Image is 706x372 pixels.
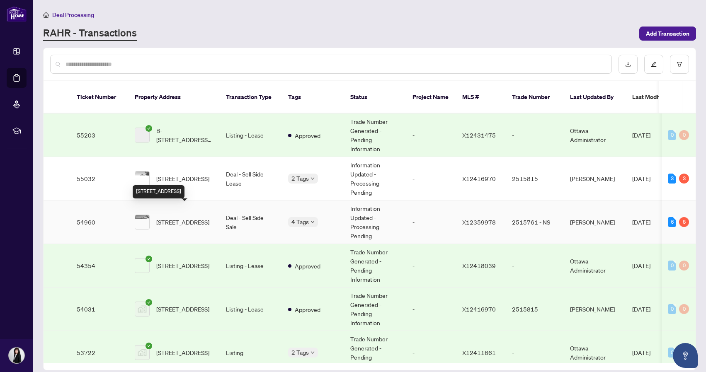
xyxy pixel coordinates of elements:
th: Project Name [406,81,456,114]
td: - [406,157,456,200]
div: 0 [668,130,676,140]
span: [STREET_ADDRESS] [156,304,209,314]
span: B-[STREET_ADDRESS][PERSON_NAME] [156,126,213,144]
span: Add Transaction [646,27,689,40]
button: download [619,55,638,74]
div: 0 [679,130,689,140]
th: Tags [281,81,344,114]
span: Last Modified Date [632,92,683,101]
td: Trade Number Generated - Pending Information [344,244,406,287]
span: X12431475 [462,131,496,139]
td: - [505,114,563,157]
button: Logo [50,259,63,272]
img: Logo [53,263,60,270]
img: Logo [53,176,60,183]
span: X12359978 [462,218,496,226]
div: [STREET_ADDRESS] [133,185,184,198]
td: 54354 [70,244,128,287]
span: [STREET_ADDRESS] [156,261,209,270]
span: Approved [295,131,320,140]
td: Ottawa Administrator [563,244,626,287]
th: Status [344,81,406,114]
span: down [311,176,315,181]
td: [PERSON_NAME] [563,287,626,331]
img: Logo [53,133,60,139]
td: 55203 [70,114,128,157]
td: - [406,244,456,287]
span: down [311,350,315,355]
span: filter [677,61,682,67]
div: 8 [679,217,689,227]
th: Transaction Type [219,81,281,114]
span: X12411661 [462,349,496,356]
span: X12418039 [462,262,496,269]
span: [STREET_ADDRESS] [156,174,209,183]
div: 0 [668,348,676,358]
img: Logo [53,220,60,226]
img: Logo [53,307,60,313]
span: X12416970 [462,175,496,182]
th: MLS # [456,81,505,114]
img: Profile Icon [9,348,24,363]
span: download [625,61,631,67]
button: Logo [50,128,63,142]
td: 2515815 [505,157,563,200]
div: 0 [668,261,676,271]
button: Open asap [673,343,698,368]
td: Information Updated - Processing Pending [344,157,406,200]
img: Logo [53,350,60,357]
button: Logo [50,215,63,229]
td: 2515815 [505,287,563,331]
span: Deal Processing [52,11,94,19]
th: Ticket Number [70,81,128,114]
td: Ottawa Administrator [563,114,626,157]
td: 55032 [70,157,128,200]
td: - [505,244,563,287]
th: Trade Number [505,81,563,114]
img: thumbnail-img [135,258,149,273]
button: Logo [50,346,63,359]
button: filter [670,55,689,74]
span: [STREET_ADDRESS] [156,217,209,227]
span: Approved [295,261,320,271]
span: X12416970 [462,305,496,313]
td: - [406,200,456,244]
th: Property Address [128,81,219,114]
span: edit [651,61,657,67]
td: [PERSON_NAME] [563,200,626,244]
span: check-circle [146,256,152,262]
td: Listing - Lease [219,244,281,287]
button: Logo [50,302,63,316]
span: down [311,220,315,224]
span: [DATE] [632,131,650,139]
span: [DATE] [632,349,650,356]
span: [DATE] [632,175,650,182]
span: [STREET_ADDRESS] [156,348,209,357]
div: 3 [679,174,689,184]
td: 54031 [70,287,128,331]
span: 2 Tags [291,348,309,357]
span: home [43,12,49,18]
div: 6 [668,217,676,227]
img: thumbnail-img [135,302,149,316]
span: check-circle [146,299,152,306]
span: 4 Tags [291,217,309,227]
td: 2515761 - NS [505,200,563,244]
td: Trade Number Generated - Pending Information [344,287,406,331]
div: 0 [679,261,689,271]
div: 0 [679,304,689,314]
td: 54960 [70,200,128,244]
img: thumbnail-img [135,172,149,186]
span: [DATE] [632,262,650,269]
span: [DATE] [632,218,650,226]
button: Add Transaction [639,27,696,41]
img: thumbnail-img [135,215,149,229]
th: Last Updated By [563,81,626,114]
td: Information Updated - Processing Pending [344,200,406,244]
td: Deal - Sell Side Sale [219,200,281,244]
span: check-circle [146,125,152,132]
td: Deal - Sell Side Lease [219,157,281,200]
span: check-circle [146,343,152,349]
span: [DATE] [632,305,650,313]
td: Trade Number Generated - Pending Information [344,114,406,157]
